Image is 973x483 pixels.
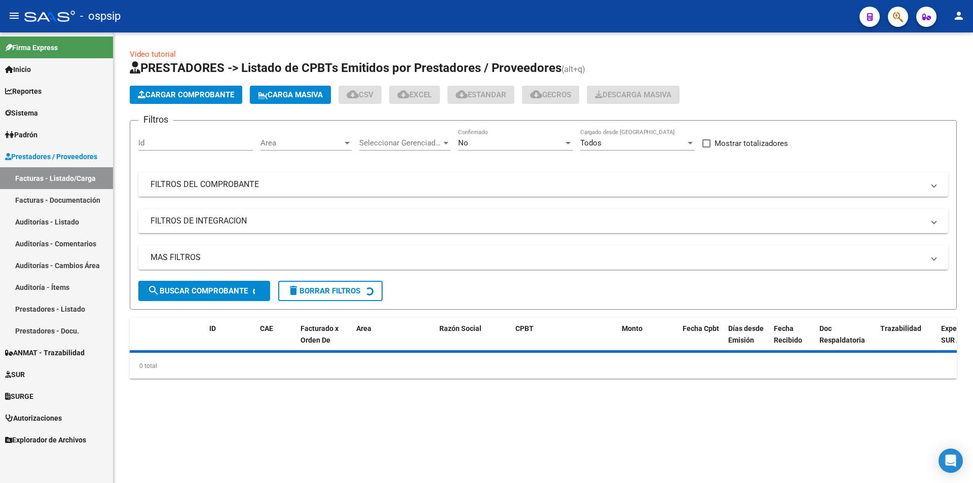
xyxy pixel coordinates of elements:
[5,151,97,162] span: Prestadores / Proveedores
[147,284,160,296] mat-icon: search
[130,50,176,59] a: Video tutorial
[5,434,86,445] span: Explorador de Archivos
[301,324,339,344] span: Facturado x Orden De
[209,324,216,332] span: ID
[138,281,270,301] button: Buscar Comprobante
[728,324,764,344] span: Días desde Emisión
[260,324,273,332] span: CAE
[205,318,256,362] datatable-header-cell: ID
[5,391,33,402] span: SURGE
[138,245,948,270] mat-expansion-panel-header: MAS FILTROS
[447,86,514,104] button: Estandar
[5,107,38,119] span: Sistema
[250,86,331,104] button: Carga Masiva
[515,324,534,332] span: CPBT
[522,86,579,104] button: Gecros
[138,113,173,127] h3: Filtros
[580,138,602,147] span: Todos
[397,90,432,99] span: EXCEL
[456,90,506,99] span: Estandar
[439,324,481,332] span: Razón Social
[530,90,571,99] span: Gecros
[151,215,924,227] mat-panel-title: FILTROS DE INTEGRACION
[130,353,957,379] div: 0 total
[278,281,383,301] button: Borrar Filtros
[5,86,42,97] span: Reportes
[130,86,242,104] button: Cargar Comprobante
[151,252,924,263] mat-panel-title: MAS FILTROS
[618,318,679,362] datatable-header-cell: Monto
[939,449,963,473] div: Open Intercom Messenger
[347,88,359,100] mat-icon: cloud_download
[5,129,38,140] span: Padrón
[587,86,680,104] button: Descarga Masiva
[724,318,770,362] datatable-header-cell: Días desde Emisión
[287,286,360,295] span: Borrar Filtros
[458,138,468,147] span: No
[5,64,31,75] span: Inicio
[819,324,865,344] span: Doc Respaldatoria
[587,86,680,104] app-download-masive: Descarga masiva de comprobantes (adjuntos)
[356,324,371,332] span: Area
[530,88,542,100] mat-icon: cloud_download
[287,284,300,296] mat-icon: delete
[260,138,343,147] span: Area
[456,88,468,100] mat-icon: cloud_download
[80,5,121,27] span: - ospsip
[511,318,618,362] datatable-header-cell: CPBT
[352,318,421,362] datatable-header-cell: Area
[5,42,58,53] span: Firma Express
[880,324,921,332] span: Trazabilidad
[774,324,802,344] span: Fecha Recibido
[151,179,924,190] mat-panel-title: FILTROS DEL COMPROBANTE
[296,318,352,362] datatable-header-cell: Facturado x Orden De
[5,413,62,424] span: Autorizaciones
[359,138,441,147] span: Seleccionar Gerenciador
[130,61,562,75] span: PRESTADORES -> Listado de CPBTs Emitidos por Prestadores / Proveedores
[397,88,409,100] mat-icon: cloud_download
[256,318,296,362] datatable-header-cell: CAE
[339,86,382,104] button: CSV
[147,286,248,295] span: Buscar Comprobante
[347,90,373,99] span: CSV
[876,318,937,362] datatable-header-cell: Trazabilidad
[683,324,719,332] span: Fecha Cpbt
[595,90,671,99] span: Descarga Masiva
[138,172,948,197] mat-expansion-panel-header: FILTROS DEL COMPROBANTE
[5,347,85,358] span: ANMAT - Trazabilidad
[953,10,965,22] mat-icon: person
[815,318,876,362] datatable-header-cell: Doc Respaldatoria
[138,90,234,99] span: Cargar Comprobante
[435,318,511,362] datatable-header-cell: Razón Social
[5,369,25,380] span: SUR
[679,318,724,362] datatable-header-cell: Fecha Cpbt
[562,64,585,74] span: (alt+q)
[138,209,948,233] mat-expansion-panel-header: FILTROS DE INTEGRACION
[770,318,815,362] datatable-header-cell: Fecha Recibido
[258,90,323,99] span: Carga Masiva
[389,86,440,104] button: EXCEL
[622,324,643,332] span: Monto
[8,10,20,22] mat-icon: menu
[715,137,788,150] span: Mostrar totalizadores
